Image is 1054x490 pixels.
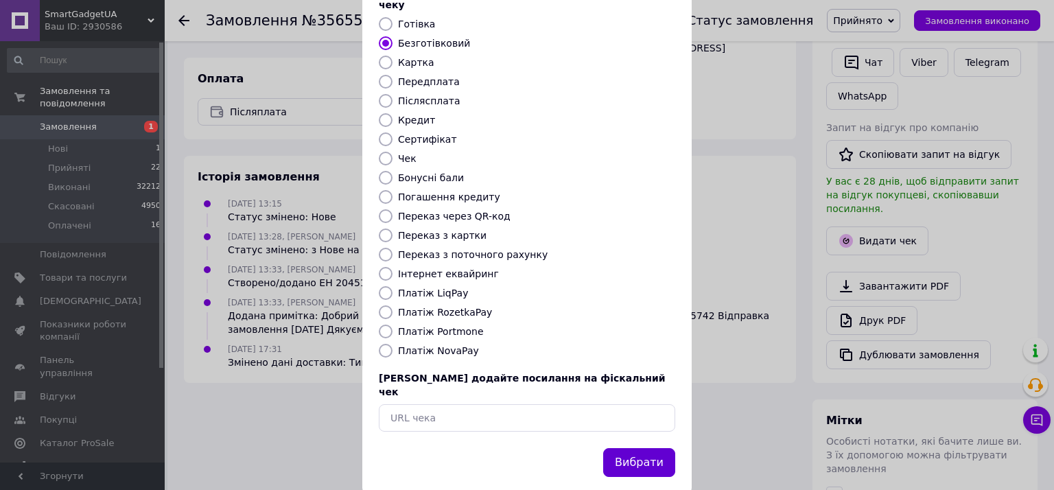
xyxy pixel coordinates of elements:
[398,76,460,87] label: Передплата
[398,326,484,337] label: Платіж Portmone
[398,249,548,260] label: Переказ з поточного рахунку
[398,172,464,183] label: Бонусні бали
[398,191,500,202] label: Погашення кредиту
[398,153,417,164] label: Чек
[379,404,675,432] input: URL чека
[398,134,457,145] label: Сертифікат
[398,268,499,279] label: Інтернет еквайринг
[398,230,487,241] label: Переказ з картки
[379,373,666,397] span: [PERSON_NAME] додайте посилання на фіскальний чек
[398,19,435,30] label: Готівка
[603,448,675,478] button: Вибрати
[398,288,468,299] label: Платіж LiqPay
[398,38,470,49] label: Безготівковий
[398,345,479,356] label: Платіж NovaPay
[398,211,511,222] label: Переказ через QR-код
[398,115,435,126] label: Кредит
[398,57,434,68] label: Картка
[398,307,492,318] label: Платіж RozetkaPay
[398,95,460,106] label: Післясплата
